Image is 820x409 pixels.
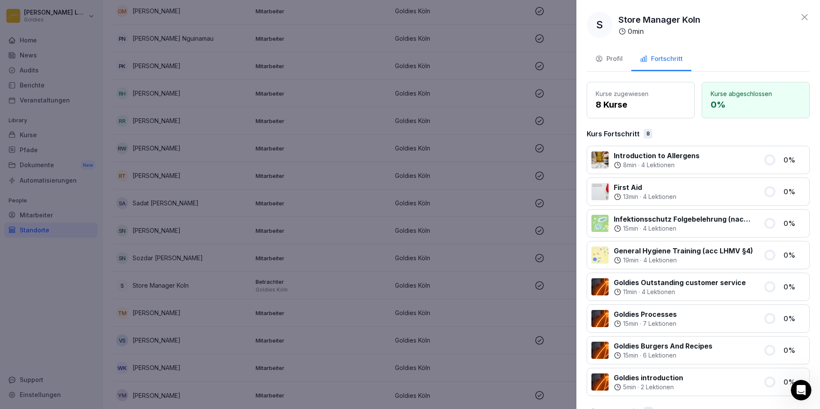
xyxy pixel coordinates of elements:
div: Sende uns eine NachrichtWir antworten in der Regel in ein paar Minuten [9,115,163,157]
img: Profile image for Ziar [84,14,101,31]
p: 4 Lektionen [643,224,676,233]
p: 6 Lektionen [643,351,676,360]
p: Infektionsschutz Folgebelehrung (nach §43 IfSG) [614,214,753,224]
p: 0 % [784,186,805,197]
p: 15 min [623,224,638,233]
p: Kurs Fortschritt [587,129,639,139]
p: Goldies Outstanding customer service [614,277,746,288]
button: Fortschritt [631,48,691,71]
div: · [614,224,753,233]
p: 8 Kurse [596,98,686,111]
p: 15 min [623,319,638,328]
p: 0 % [784,218,805,229]
p: General Hygiene Training (acc LHMV §4) [614,246,753,256]
p: First Aid [614,182,676,192]
p: Goldies Processes [614,309,677,319]
p: Store Manager Koln [618,13,700,26]
p: Introduction to Allergens [614,150,699,161]
div: · [614,256,753,265]
p: 7 Lektionen [643,319,676,328]
p: Goldies introduction [614,373,683,383]
img: Profile image for Miriam [117,14,134,31]
p: 4 Lektionen [643,256,677,265]
a: Besuchen Sie unsere Webseite [12,165,159,181]
div: · [614,192,676,201]
p: 5 min [623,383,636,391]
p: 11 min [623,288,637,296]
div: 8 [644,129,652,138]
p: Kurse zugewiesen [596,89,686,98]
p: 4 Lektionen [641,161,675,169]
div: · [614,288,746,296]
p: 0 % [784,250,805,260]
p: 0 % [784,345,805,355]
p: Hi [PERSON_NAME] [17,61,154,75]
p: 0 % [784,282,805,292]
p: Wie können wir helfen? [17,75,154,105]
div: Wir antworten in der Regel in ein paar Minuten [18,132,143,150]
button: Profil [587,48,631,71]
button: Nachrichten [86,268,172,302]
p: 13 min [623,192,638,201]
div: · [614,383,683,391]
img: logo [17,18,67,29]
iframe: Intercom live chat [791,380,811,400]
p: Goldies Burgers And Recipes [614,341,712,351]
div: Sende uns eine Nachricht [18,123,143,132]
p: 2 Lektionen [641,383,674,391]
div: Besuchen Sie unsere Webseite [18,168,144,177]
p: 15 min [623,351,638,360]
p: 0 min [628,26,644,36]
div: · [614,319,677,328]
p: 19 min [623,256,639,265]
p: 0 % [784,377,805,387]
p: 0 % [784,155,805,165]
p: 4 Lektionen [643,192,676,201]
p: 0 % [784,313,805,324]
div: Profil [595,54,623,64]
div: Schließen [148,14,163,29]
span: Nachrichten [111,289,147,295]
p: 0 % [711,98,801,111]
p: 4 Lektionen [642,288,675,296]
div: · [614,351,712,360]
p: 8 min [623,161,636,169]
div: S [587,12,612,38]
img: Profile image for Deniz [100,14,118,31]
div: · [614,161,699,169]
div: Fortschritt [640,54,683,64]
span: Home [33,289,52,295]
p: Kurse abgeschlossen [711,89,801,98]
